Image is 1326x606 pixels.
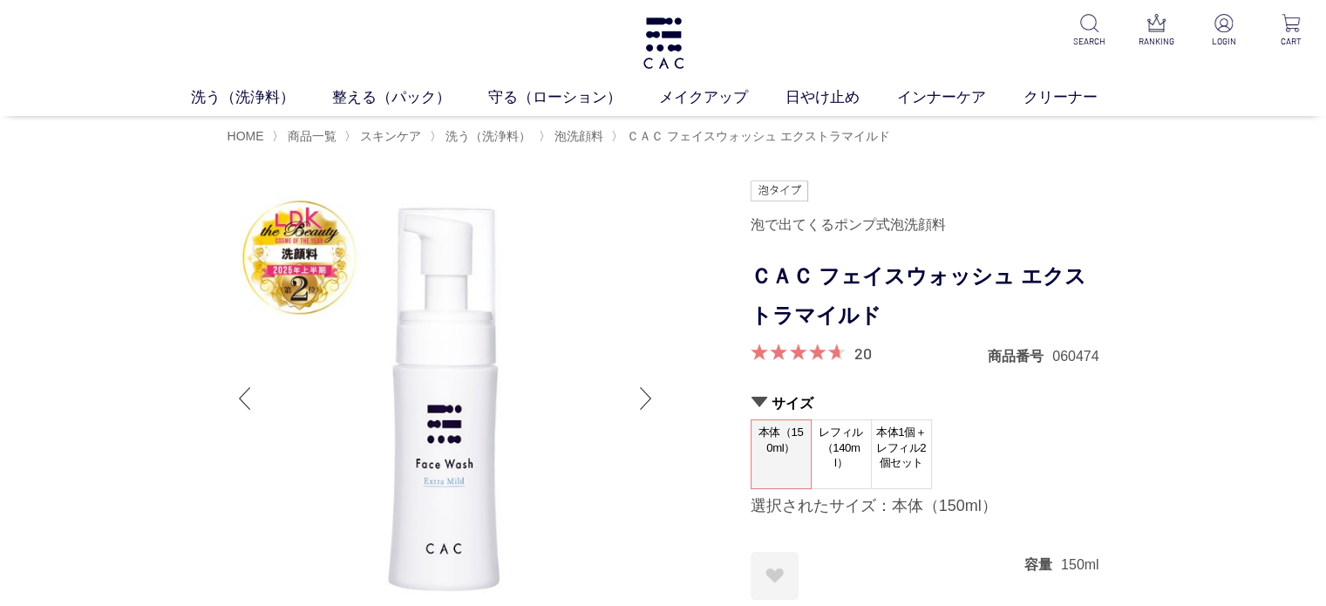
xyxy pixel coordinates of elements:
a: 整える（パック） [332,86,488,109]
a: 守る（ローション） [488,86,659,109]
span: レフィル（140ml） [812,420,871,475]
p: LOGIN [1202,35,1245,48]
span: スキンケア [360,129,421,143]
a: 日やけ止め [785,86,897,109]
span: 洗う（洗浄料） [445,129,531,143]
span: 泡洗顔料 [554,129,603,143]
a: 泡洗顔料 [551,129,603,143]
img: logo_orange.svg [28,28,42,42]
p: SEARCH [1068,35,1111,48]
p: CART [1269,35,1312,48]
a: ＣＡＣ フェイスウォッシュ エクストラマイルド [623,129,890,143]
img: tab_domain_overview_orange.svg [59,103,73,117]
a: メイクアップ [659,86,785,109]
h1: ＣＡＣ フェイスウォッシュ エクストラマイルド [751,257,1099,336]
img: logo [641,17,686,69]
a: CART [1269,14,1312,48]
div: v 4.0.25 [49,28,85,42]
div: 泡で出てくるポンプ式泡洗顔料 [751,210,1099,240]
li: 〉 [344,128,425,145]
div: Previous slide [228,364,262,433]
div: ドメイン概要 [78,105,146,116]
a: SEARCH [1068,14,1111,48]
div: Next slide [629,364,663,433]
span: 本体（150ml） [751,420,811,470]
span: 商品一覧 [288,129,337,143]
a: お気に入りに登録する [751,552,799,600]
a: 商品一覧 [284,129,337,143]
dd: 060474 [1052,347,1098,365]
span: 本体1個＋レフィル2個セット [872,420,931,475]
img: 泡タイプ [751,180,808,201]
a: HOME [228,129,264,143]
img: tab_keywords_by_traffic_grey.svg [183,103,197,117]
dt: 商品番号 [988,347,1052,365]
a: LOGIN [1202,14,1245,48]
a: スキンケア [357,129,421,143]
li: 〉 [272,128,341,145]
a: 洗う（洗浄料） [442,129,531,143]
p: RANKING [1135,35,1178,48]
div: 選択されたサイズ：本体（150ml） [751,496,1099,517]
div: キーワード流入 [202,105,281,116]
a: インナーケア [897,86,1023,109]
a: 20 [854,344,872,363]
li: 〉 [539,128,608,145]
span: ＣＡＣ フェイスウォッシュ エクストラマイルド [627,129,890,143]
h2: サイズ [751,394,1099,412]
a: RANKING [1135,14,1178,48]
img: website_grey.svg [28,45,42,61]
li: 〉 [611,128,894,145]
a: 洗う（洗浄料） [191,86,332,109]
dd: 150ml [1061,555,1099,574]
a: クリーナー [1023,86,1135,109]
dt: 容量 [1024,555,1061,574]
li: 〉 [430,128,535,145]
div: ドメイン: [DOMAIN_NAME] [45,45,201,61]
